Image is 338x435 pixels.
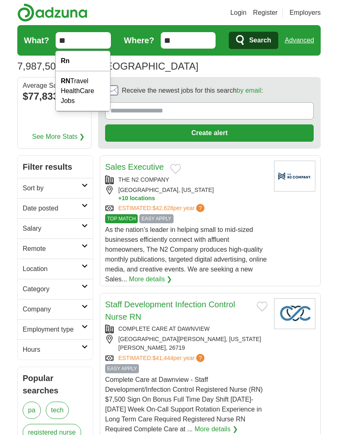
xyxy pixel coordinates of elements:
button: Add to favorite jobs [170,164,181,174]
img: Company logo [274,298,315,329]
img: Adzuna logo [17,3,87,22]
span: $41,444 [153,355,174,361]
a: Hours [18,339,93,360]
span: ? [196,204,204,212]
h2: Salary [23,224,82,234]
a: Sales Executive [105,162,164,171]
span: + [118,194,122,202]
a: Register [253,8,278,18]
a: Advanced [285,32,314,49]
a: Staff Development Infection Control Nurse RN [105,300,235,321]
h2: Sort by [23,183,82,193]
a: Sort by [18,178,93,198]
h2: Category [23,284,82,294]
a: Company [18,299,93,319]
a: ESTIMATED:$41,444per year? [118,354,206,362]
a: tech [46,402,69,419]
span: EASY APPLY [105,364,139,373]
span: Complete Care at Dawnview - Staff Development/Infection Control Registered Nurse (RN) $7,500 Sign... [105,376,263,433]
div: [GEOGRAPHIC_DATA], [US_STATE] [105,186,268,202]
h2: Popular searches [23,372,88,397]
a: Date posted [18,198,93,218]
a: ESTIMATED:$42,628per year? [118,204,206,213]
div: [GEOGRAPHIC_DATA][PERSON_NAME], [US_STATE][PERSON_NAME], 26719 [105,335,268,352]
span: EASY APPLY [139,214,173,223]
div: Travel HealthCare Jobs [56,71,110,111]
a: Employers [289,8,321,18]
span: As the nation’s leader in helping small to mid-sized businesses efficiently connect with affluent... [105,226,267,283]
label: Where? [124,34,154,47]
a: More details ❯ [129,274,172,284]
label: What? [24,34,49,47]
span: Receive the newest jobs for this search : [122,86,263,96]
span: Search [249,32,271,49]
span: $42,628 [153,205,174,211]
div: THE N2 COMPANY [105,175,268,184]
a: Employment type [18,319,93,339]
button: Create alert [105,124,314,142]
a: See More Stats ❯ [32,132,85,142]
a: Location [18,259,93,279]
div: COMPLETE CARE AT DAWNVIEW [105,325,268,333]
a: Salary [18,218,93,239]
a: pa [23,402,41,419]
h2: Remote [23,244,82,254]
span: TOP MATCH [105,214,138,223]
h2: Employment type [23,325,82,334]
h2: Date posted [23,203,82,213]
h2: Filter results [18,156,93,178]
a: More details ❯ [195,424,238,434]
a: Login [230,8,246,18]
span: 7,987,509 [17,59,61,74]
button: +10 locations [118,194,268,202]
a: Category [18,279,93,299]
h1: Jobs in [GEOGRAPHIC_DATA] [17,61,198,72]
h2: Location [23,264,82,274]
span: ? [196,354,204,362]
strong: Rn [61,57,69,64]
strong: RN [61,77,70,84]
div: $77,833 [23,89,86,104]
img: Company logo [274,161,315,192]
a: Remote [18,239,93,259]
h2: Hours [23,345,82,355]
h2: Company [23,304,82,314]
button: Search [229,32,278,49]
button: Add to favorite jobs [257,302,268,311]
a: by email [237,87,261,94]
div: Average Salary [23,82,86,89]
